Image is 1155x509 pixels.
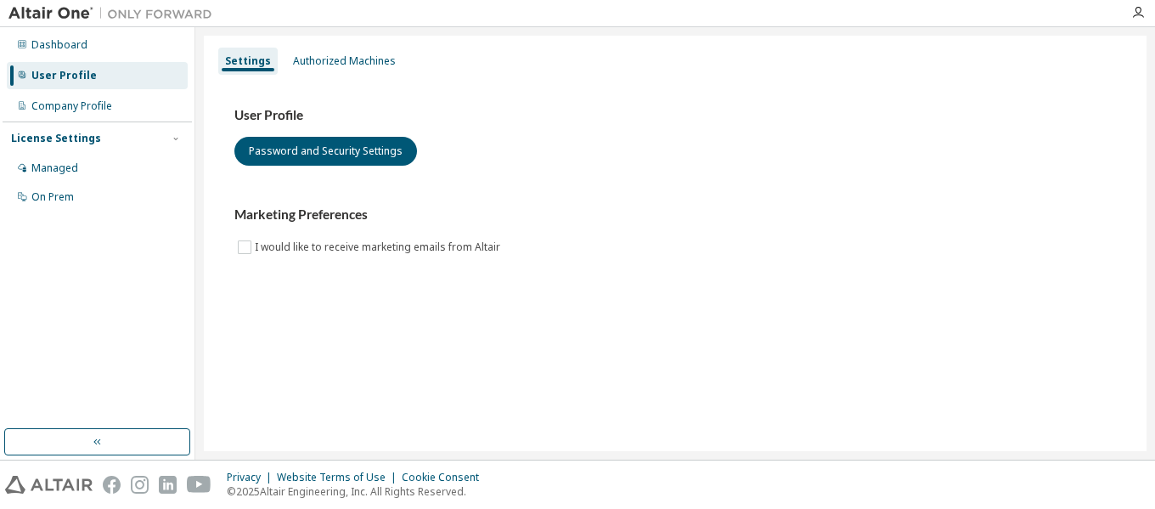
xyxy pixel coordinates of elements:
button: Password and Security Settings [234,137,417,166]
img: altair_logo.svg [5,476,93,494]
h3: User Profile [234,107,1116,124]
img: Altair One [8,5,221,22]
label: I would like to receive marketing emails from Altair [255,237,504,257]
div: Cookie Consent [402,471,489,484]
div: Managed [31,161,78,175]
img: instagram.svg [131,476,149,494]
p: © 2025 Altair Engineering, Inc. All Rights Reserved. [227,484,489,499]
div: License Settings [11,132,101,145]
div: Authorized Machines [293,54,396,68]
div: Company Profile [31,99,112,113]
div: Privacy [227,471,277,484]
h3: Marketing Preferences [234,206,1116,223]
div: Settings [225,54,271,68]
img: youtube.svg [187,476,211,494]
img: linkedin.svg [159,476,177,494]
div: Website Terms of Use [277,471,402,484]
div: User Profile [31,69,97,82]
div: On Prem [31,190,74,204]
img: facebook.svg [103,476,121,494]
div: Dashboard [31,38,87,52]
